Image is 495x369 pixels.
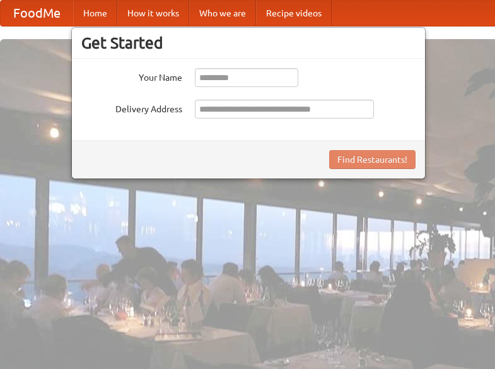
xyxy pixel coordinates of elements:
[81,68,182,84] label: Your Name
[329,150,416,169] button: Find Restaurants!
[81,33,416,52] h3: Get Started
[189,1,256,26] a: Who we are
[117,1,189,26] a: How it works
[81,100,182,115] label: Delivery Address
[256,1,332,26] a: Recipe videos
[73,1,117,26] a: Home
[1,1,73,26] a: FoodMe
